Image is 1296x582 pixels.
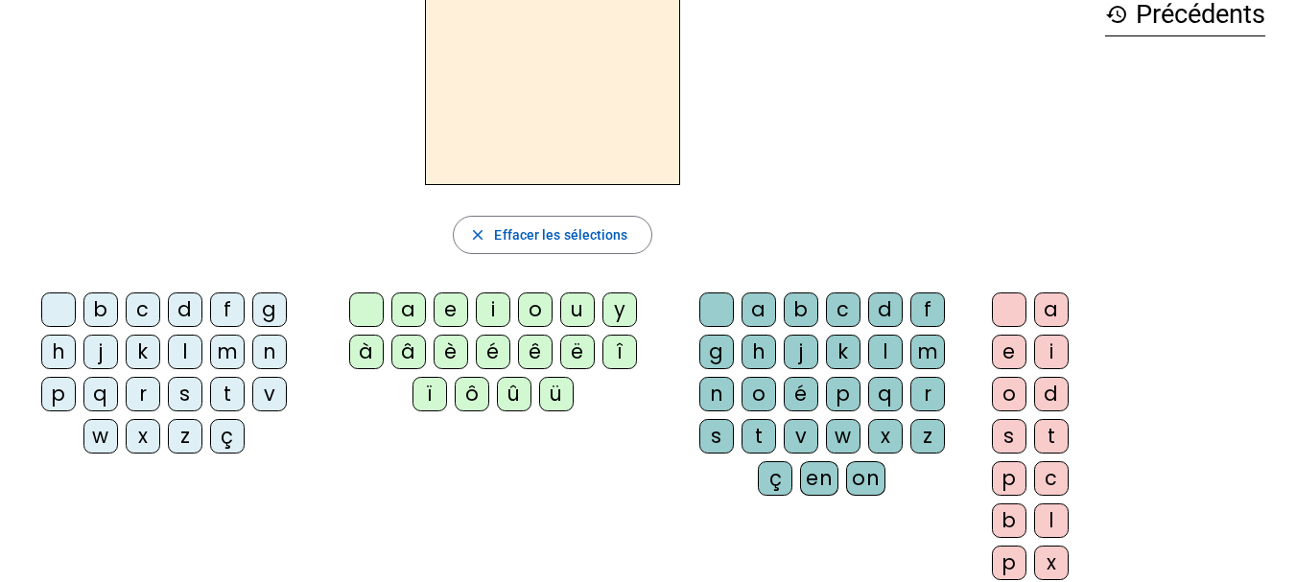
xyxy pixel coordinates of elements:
div: u [560,292,595,327]
div: h [41,335,76,369]
div: a [1034,292,1069,327]
div: c [826,292,860,327]
div: ï [412,377,447,411]
div: p [992,461,1026,496]
div: e [434,292,468,327]
div: i [1034,335,1069,369]
div: è [434,335,468,369]
div: c [1034,461,1069,496]
div: r [910,377,945,411]
div: l [1034,503,1069,538]
div: s [699,419,734,454]
div: g [699,335,734,369]
div: v [252,377,287,411]
div: n [699,377,734,411]
mat-icon: close [469,226,486,244]
div: w [826,419,860,454]
div: o [992,377,1026,411]
div: b [784,292,818,327]
div: ç [210,419,245,454]
div: b [992,503,1026,538]
div: e [992,335,1026,369]
div: t [210,377,245,411]
div: l [868,335,903,369]
div: k [126,335,160,369]
span: Effacer les sélections [494,223,627,246]
div: s [168,377,202,411]
div: p [41,377,76,411]
div: w [83,419,118,454]
div: ü [539,377,574,411]
div: t [1034,419,1069,454]
div: j [784,335,818,369]
div: a [391,292,426,327]
div: d [868,292,903,327]
div: ë [560,335,595,369]
div: c [126,292,160,327]
div: l [168,335,202,369]
div: m [210,335,245,369]
div: z [910,419,945,454]
div: b [83,292,118,327]
div: à [349,335,384,369]
div: t [742,419,776,454]
div: f [910,292,945,327]
div: ô [455,377,489,411]
div: p [992,546,1026,580]
div: î [602,335,637,369]
div: y [602,292,637,327]
div: x [126,419,160,454]
div: ê [518,335,553,369]
div: on [846,461,885,496]
div: i [476,292,510,327]
div: x [868,419,903,454]
div: h [742,335,776,369]
div: é [784,377,818,411]
div: p [826,377,860,411]
div: o [742,377,776,411]
div: z [168,419,202,454]
mat-icon: history [1105,3,1128,26]
div: o [518,292,553,327]
div: ç [758,461,792,496]
div: en [800,461,838,496]
div: j [83,335,118,369]
div: f [210,292,245,327]
div: n [252,335,287,369]
div: x [1034,546,1069,580]
div: s [992,419,1026,454]
div: v [784,419,818,454]
div: r [126,377,160,411]
div: é [476,335,510,369]
div: q [83,377,118,411]
div: d [168,292,202,327]
div: k [826,335,860,369]
div: q [868,377,903,411]
div: û [497,377,531,411]
div: â [391,335,426,369]
div: a [742,292,776,327]
button: Effacer les sélections [453,216,651,254]
div: d [1034,377,1069,411]
div: m [910,335,945,369]
div: g [252,292,287,327]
